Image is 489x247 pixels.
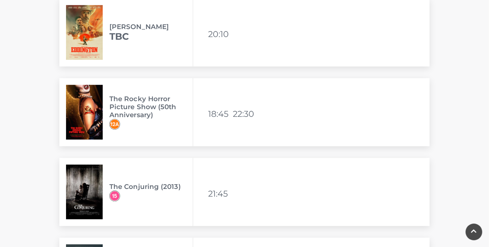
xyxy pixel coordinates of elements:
[208,26,231,42] li: 20:10
[109,31,193,42] h2: TBC
[233,106,256,122] li: 22:30
[208,186,231,202] li: 21:45
[109,183,193,191] h3: The Conjuring (2013)
[208,106,231,122] li: 18:45
[109,95,193,119] h3: The Rocky Horror Picture Show (50th Anniversary)
[109,23,193,31] h3: [PERSON_NAME]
